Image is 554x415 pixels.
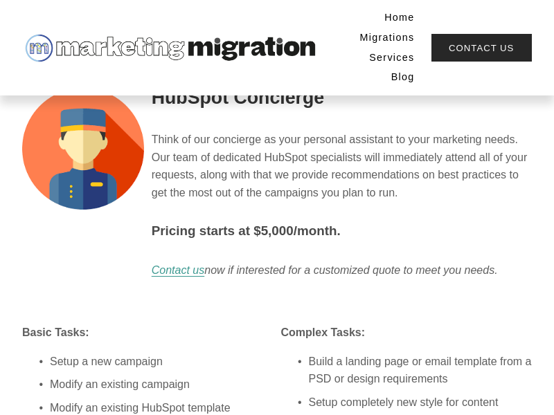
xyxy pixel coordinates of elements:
[22,326,89,338] strong: Basic Tasks:
[152,87,532,109] h1: HubSpot Concierge
[152,223,532,239] h2: Pricing starts at $5,000/month.
[50,353,274,371] p: Setup a new campaign
[369,48,414,68] a: Services
[309,353,533,388] p: Build a landing page or email template from a PSD or design requirements
[152,264,204,276] a: Contact us
[360,28,415,48] a: Migrations
[152,131,532,201] p: Think of our concierge as your personal assistant to your marketing needs. Our team of dedicated ...
[281,326,366,338] strong: Complex Tasks:
[50,376,274,394] p: Modify an existing campaign
[204,264,497,276] em: now if interested for a customized quote to meet you needs.
[391,68,415,88] a: Blog
[309,394,533,412] p: Setup completely new style for content
[22,31,316,65] img: Marketing Migration
[431,34,533,62] a: Contact Us
[384,8,414,28] a: Home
